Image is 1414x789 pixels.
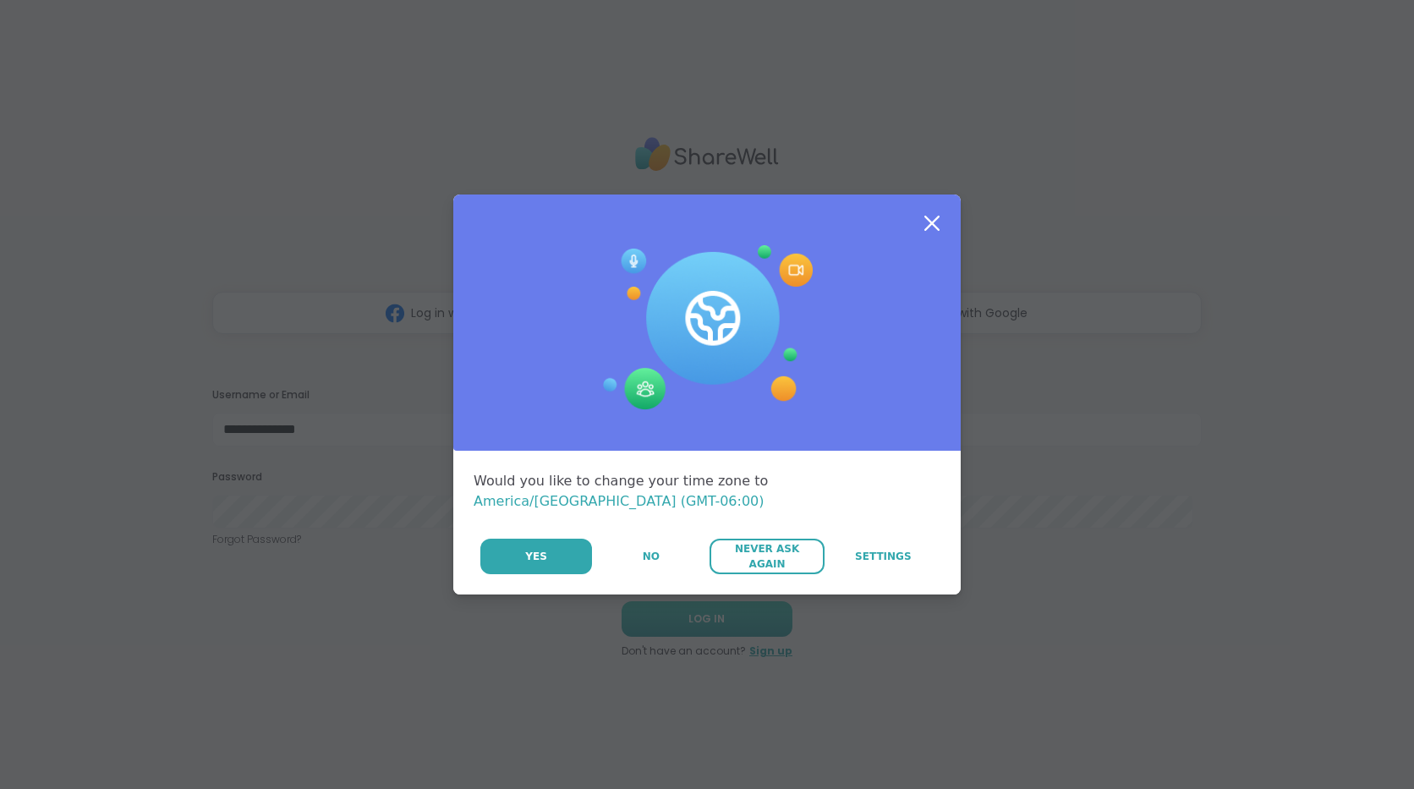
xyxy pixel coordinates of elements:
span: Settings [855,549,912,564]
button: No [594,539,708,574]
button: Never Ask Again [710,539,824,574]
a: Settings [826,539,940,574]
img: Session Experience [601,245,813,411]
button: Yes [480,539,592,574]
span: America/[GEOGRAPHIC_DATA] (GMT-06:00) [474,493,765,509]
div: Would you like to change your time zone to [474,471,940,512]
span: Never Ask Again [718,541,815,572]
span: Yes [525,549,547,564]
span: No [643,549,660,564]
